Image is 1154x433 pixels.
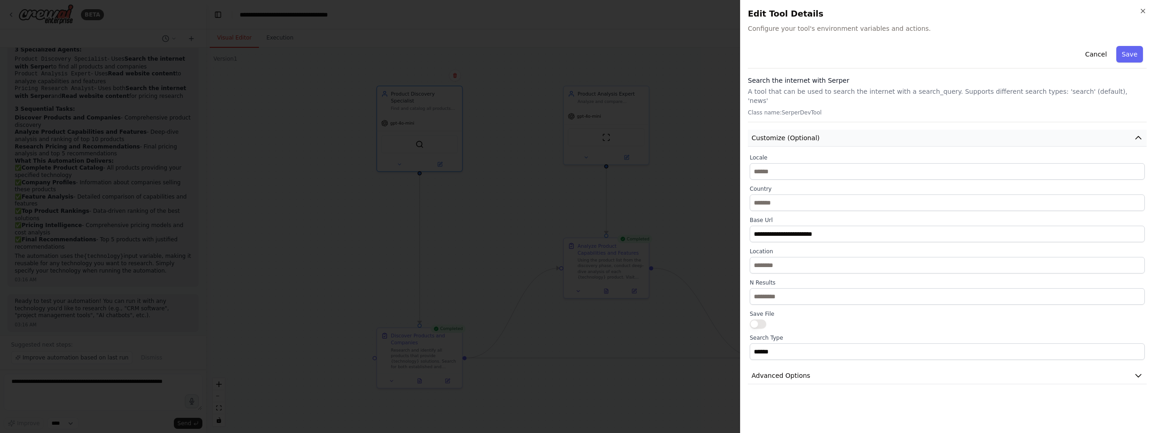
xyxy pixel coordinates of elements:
p: Class name: SerperDevTool [748,109,1147,116]
button: Cancel [1079,46,1112,63]
span: Customize (Optional) [752,133,820,142]
button: Customize (Optional) [748,130,1147,147]
button: Save [1116,46,1143,63]
button: Advanced Options [748,367,1147,384]
h3: Search the internet with Serper [748,76,1147,85]
label: Country [750,185,1145,193]
p: A tool that can be used to search the internet with a search_query. Supports different search typ... [748,87,1147,105]
label: Location [750,248,1145,255]
label: Locale [750,154,1145,161]
h2: Edit Tool Details [748,7,1147,20]
label: Save File [750,310,1145,318]
span: Advanced Options [752,371,810,380]
span: Configure your tool's environment variables and actions. [748,24,1147,33]
label: Search Type [750,334,1145,342]
label: Base Url [750,216,1145,224]
label: N Results [750,279,1145,286]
